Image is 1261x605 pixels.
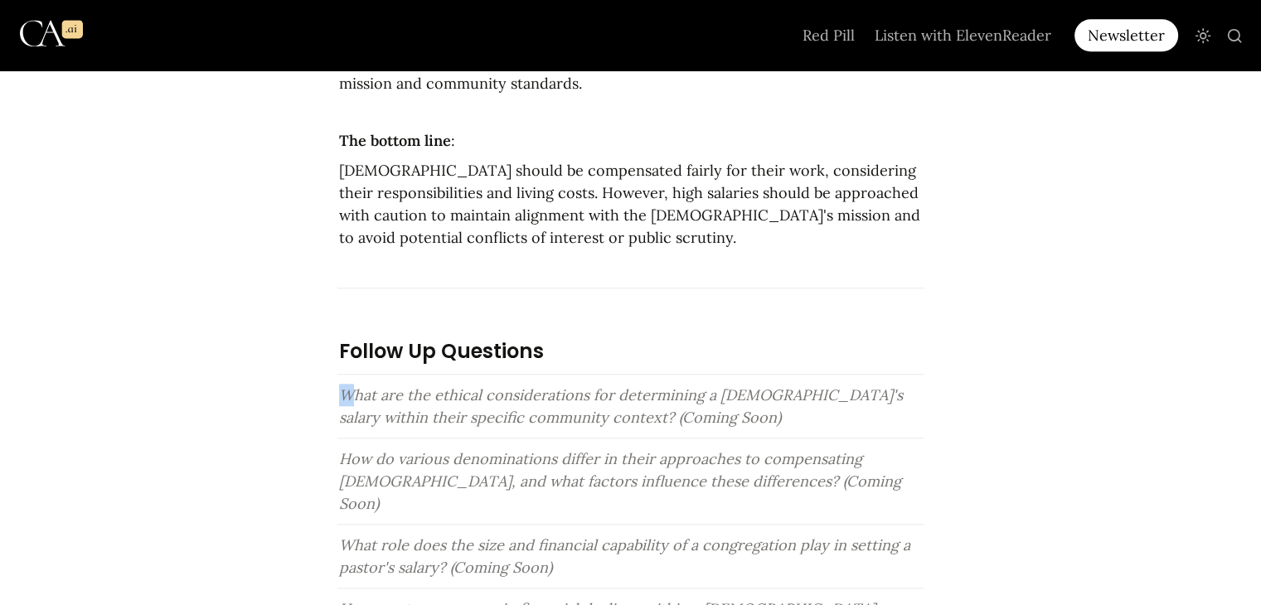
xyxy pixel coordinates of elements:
span: What role does the size and financial capability of a congregation play in setting a pastor's sal... [339,535,914,577]
p: : [337,127,924,157]
span: What are the ethical considerations for determining a [DEMOGRAPHIC_DATA]'s salary within their sp... [339,385,907,427]
h3: Follow Up Questions [337,336,924,366]
strong: The bottom line [339,131,451,150]
a: Newsletter [1074,19,1185,51]
div: Newsletter [1074,19,1178,51]
p: [DEMOGRAPHIC_DATA] should be compensated fairly for their work, considering their responsibilitie... [337,157,924,251]
img: Logo [20,5,83,62]
span: How do various denominations differ in their approaches to compensating [DEMOGRAPHIC_DATA], and w... [339,449,905,513]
